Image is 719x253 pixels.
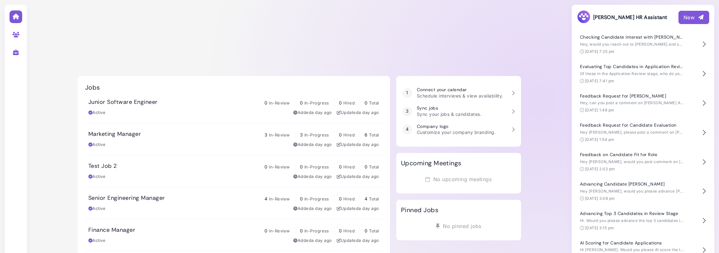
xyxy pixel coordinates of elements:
[269,132,290,137] span: In-Review
[585,167,615,171] time: [DATE] 2:02 pm
[577,89,709,118] button: Feedback Request for [PERSON_NAME] Hey, can you post a comment on [PERSON_NAME] Applicant sharing...
[399,84,518,102] a: 1 Connect your calendar Schedule interviews & view availability.
[343,100,355,105] span: Hired
[580,35,684,40] h4: Checking Candidate Interest with [PERSON_NAME]
[403,125,412,134] div: 4
[399,121,518,139] a: 4 Company logo Customize your company branding.
[585,79,614,83] time: [DATE] 7:41 pm
[85,123,382,155] a: Marketing Manager 3 In-Review 3 In-Progress 0 Hired 6 Total Active Addeda day ago Updateda day ago
[417,129,496,136] p: Customize your company branding.
[337,206,379,212] div: Updated
[369,196,379,201] span: Total
[401,206,438,214] h2: Pinned Jobs
[304,196,329,201] span: In-Progress
[580,189,711,193] span: Hey [PERSON_NAME], would you please advance [PERSON_NAME]?
[293,237,332,244] div: Added
[585,108,614,112] time: [DATE] 1:48 pm
[580,211,684,216] h4: Advancing Top 3 Candidates in Review Stage
[304,100,329,105] span: In-Progress
[300,100,303,105] span: 0
[580,64,684,69] h4: Evaluating Top Candidates in Application Review
[343,228,355,233] span: Hired
[359,238,379,243] time: Aug 26, 2025
[369,100,379,105] span: Total
[369,228,379,233] span: Total
[311,110,332,115] time: Aug 26, 2025
[293,142,332,148] div: Added
[88,110,105,116] div: Active
[85,219,382,251] a: Finance Manager 0 In-Review 0 In-Progress 0 Hired 0 Total Active Addeda day ago Updateda day ago
[403,107,412,116] div: 3
[365,196,367,201] span: 4
[365,164,367,169] span: 0
[365,132,367,137] span: 6
[339,164,342,169] span: 0
[585,225,614,230] time: [DATE] 3:15 pm
[264,228,267,233] span: 0
[88,227,135,234] h3: Finance Manager
[85,187,382,219] a: Senior Engineering Manager 4 In-Review 0 In-Progress 0 Hired 4 Total Active Addeda day ago Update...
[88,99,158,106] h3: Junior Software Engineer
[343,196,355,201] span: Hired
[577,147,709,177] button: Feedback on Candidate Fit for Role Hey [PERSON_NAME], would you post comment on [PERSON_NAME] sha...
[85,91,382,123] a: Junior Software Engineer 0 In-Review 0 In-Progress 0 Hired 0 Total Active Addeda day ago Updateda...
[311,174,332,179] time: Aug 26, 2025
[417,111,481,117] p: Sync your jobs & candidates.
[343,132,355,137] span: Hired
[580,240,684,246] h4: AI Scoring for Candidate Applications
[337,110,379,116] div: Updated
[293,174,332,180] div: Added
[365,228,367,233] span: 0
[337,142,379,148] div: Updated
[269,196,290,201] span: In-Review
[365,100,367,105] span: 0
[577,118,709,147] button: Feedback Request for Candidate Evaluation Hey [PERSON_NAME], please post a comment on [PERSON_NAM...
[417,92,503,99] p: Schedule interviews & view availability.
[304,164,329,169] span: In-Progress
[264,196,267,201] span: 4
[264,132,267,137] span: 3
[293,110,332,116] div: Added
[311,206,332,211] time: Aug 26, 2025
[85,84,100,91] h2: Jobs
[300,228,303,233] span: 0
[580,152,684,157] h4: Feedback on Candidate Fit for Role
[337,237,379,244] div: Updated
[88,131,141,138] h3: Marketing Manager
[401,173,516,185] div: No upcoming meetings
[403,88,412,98] div: 1
[399,102,518,121] a: 3 Sync jobs Sync your jobs & candidates.
[580,181,684,187] h4: Advancing Candidate [PERSON_NAME]
[88,195,165,202] h3: Senior Engineering Manager
[304,228,329,233] span: In-Progress
[577,59,709,89] button: Evaluating Top Candidates in Application Review Of those in the Application Review stage, who do ...
[577,10,667,25] h3: [PERSON_NAME] HR Assistant
[359,174,379,179] time: Aug 26, 2025
[417,105,481,111] h3: Sync jobs
[88,163,117,170] h3: Test Job 2
[577,177,709,206] button: Advancing Candidate [PERSON_NAME] Hey [PERSON_NAME], would you please advance [PERSON_NAME]? [DAT...
[580,123,684,128] h4: Feedback Request for Candidate Evaluation
[339,132,342,137] span: 0
[339,196,342,201] span: 0
[269,164,290,169] span: In-Review
[311,142,332,147] time: Aug 26, 2025
[300,164,303,169] span: 0
[88,142,105,148] div: Active
[580,93,684,99] h4: Feedback Request for [PERSON_NAME]
[359,110,379,115] time: Aug 26, 2025
[359,142,379,147] time: Aug 26, 2025
[264,164,267,169] span: 0
[337,174,379,180] div: Updated
[269,228,290,233] span: In-Review
[343,164,355,169] span: Hired
[417,87,503,92] h3: Connect your calendar
[577,206,709,236] button: Advancing Top 3 Candidates in Review Stage Hi. Would you please advance the top 3 candidates in t...
[678,11,709,24] button: New
[401,159,461,167] h2: Upcoming Meetings
[684,14,704,21] div: New
[269,100,290,105] span: In-Review
[85,155,382,187] a: Test Job 2 0 In-Review 0 In-Progress 0 Hired 0 Total Active Addeda day ago Updateda day ago
[300,196,303,201] span: 0
[359,206,379,211] time: Aug 26, 2025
